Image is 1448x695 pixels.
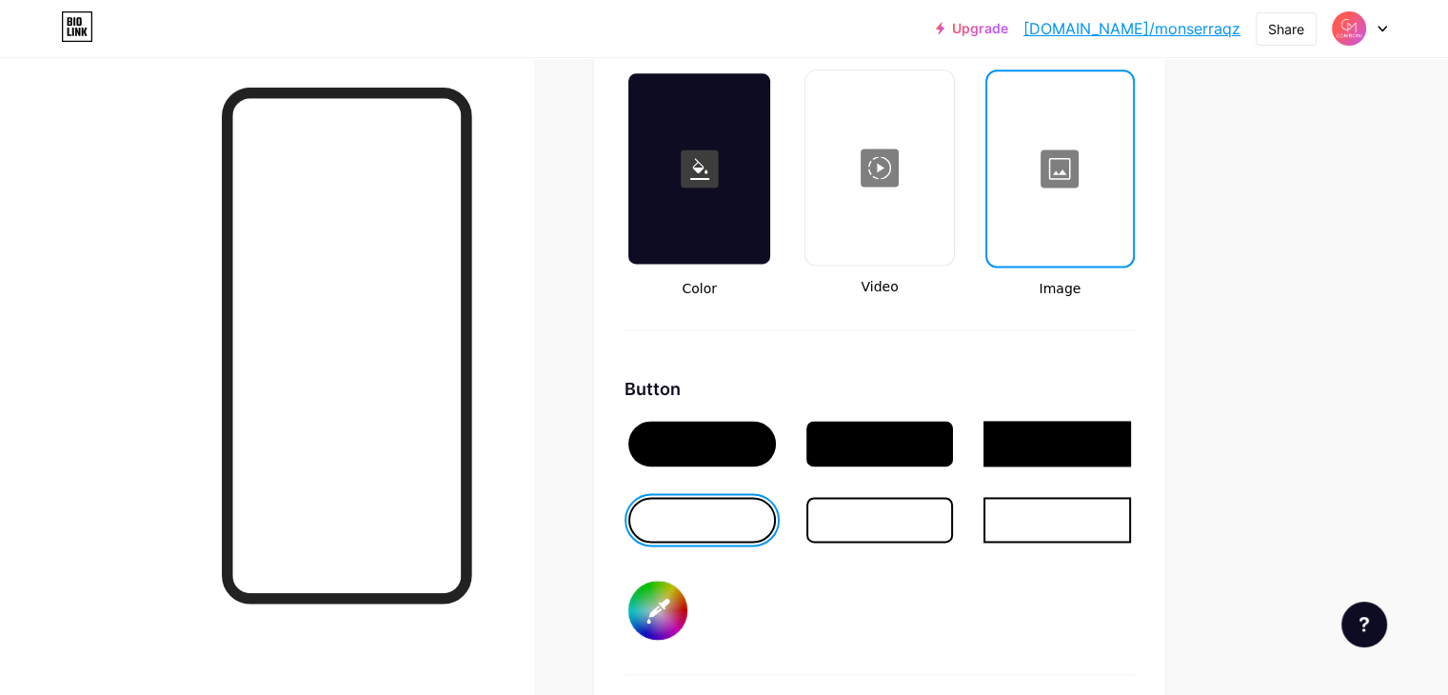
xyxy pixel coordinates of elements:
span: Image [985,279,1135,299]
div: Share [1268,19,1304,39]
span: Video [804,277,954,297]
a: [DOMAIN_NAME]/monserraqz [1023,17,1240,40]
span: Color [625,279,774,299]
img: Monserrath Anguiano [1331,10,1367,47]
div: Button [625,376,1135,402]
a: Upgrade [936,21,1008,36]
